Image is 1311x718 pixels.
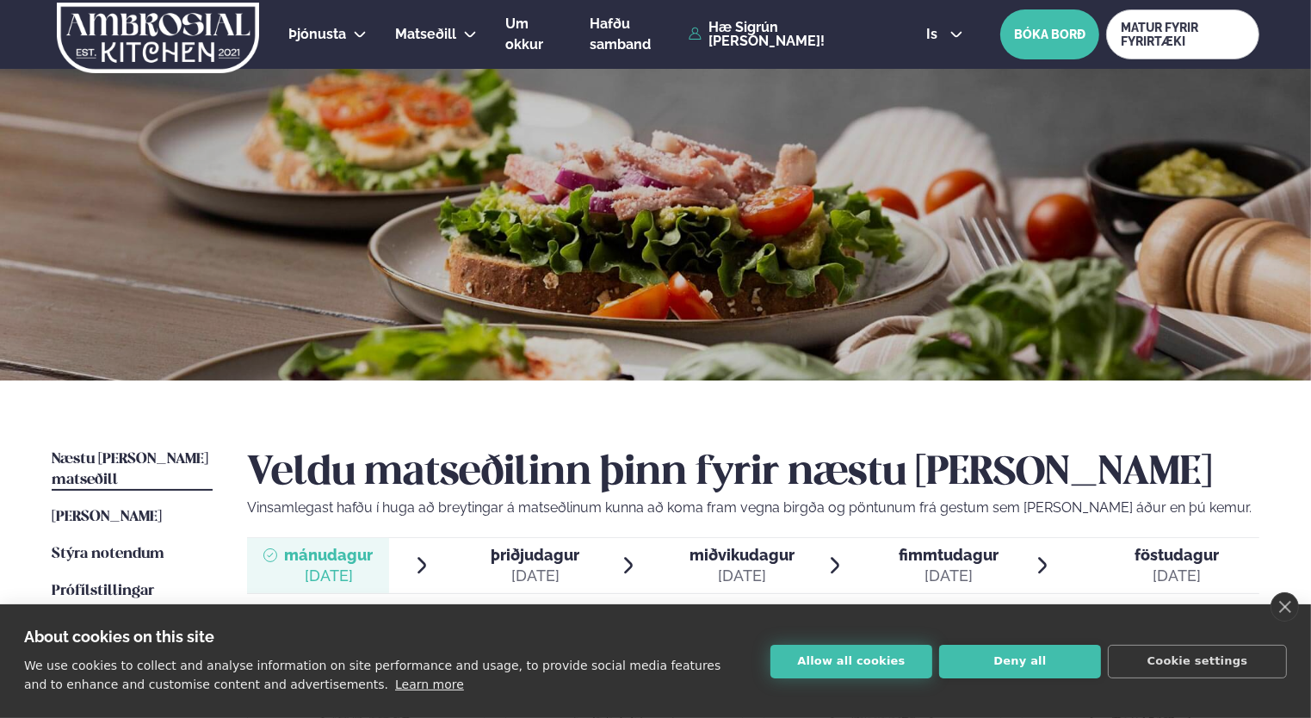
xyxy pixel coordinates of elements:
[284,546,373,564] span: mánudagur
[24,628,214,646] strong: About cookies on this site
[284,566,373,586] div: [DATE]
[52,449,213,491] a: Næstu [PERSON_NAME] matseðill
[689,21,887,48] a: Hæ Sigrún [PERSON_NAME]!
[770,645,932,678] button: Allow all cookies
[590,15,651,53] span: Hafðu samband
[690,546,795,564] span: miðvikudagur
[52,452,208,487] span: Næstu [PERSON_NAME] matseðill
[492,546,580,564] span: þriðjudagur
[288,24,346,45] a: Þjónusta
[52,507,162,528] a: [PERSON_NAME]
[926,28,943,41] span: is
[52,547,164,561] span: Stýra notendum
[52,510,162,524] span: [PERSON_NAME]
[900,566,999,586] div: [DATE]
[24,659,720,691] p: We use cookies to collect and analyse information on site performance and usage, to provide socia...
[1271,592,1299,622] a: close
[492,566,580,586] div: [DATE]
[505,14,561,55] a: Um okkur
[395,26,456,42] span: Matseðill
[900,546,999,564] span: fimmtudagur
[55,3,261,73] img: logo
[1135,566,1220,586] div: [DATE]
[912,28,977,41] button: is
[1106,9,1259,59] a: MATUR FYRIR FYRIRTÆKI
[1135,546,1220,564] span: föstudagur
[690,566,795,586] div: [DATE]
[939,645,1101,678] button: Deny all
[247,449,1259,498] h2: Veldu matseðilinn þinn fyrir næstu [PERSON_NAME]
[247,498,1259,518] p: Vinsamlegast hafðu í huga að breytingar á matseðlinum kunna að koma fram vegna birgða og pöntunum...
[52,584,154,598] span: Prófílstillingar
[288,26,346,42] span: Þjónusta
[52,581,154,602] a: Prófílstillingar
[1000,9,1099,59] button: BÓKA BORÐ
[395,24,456,45] a: Matseðill
[590,14,680,55] a: Hafðu samband
[395,678,464,691] a: Learn more
[52,544,164,565] a: Stýra notendum
[1108,645,1287,678] button: Cookie settings
[505,15,543,53] span: Um okkur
